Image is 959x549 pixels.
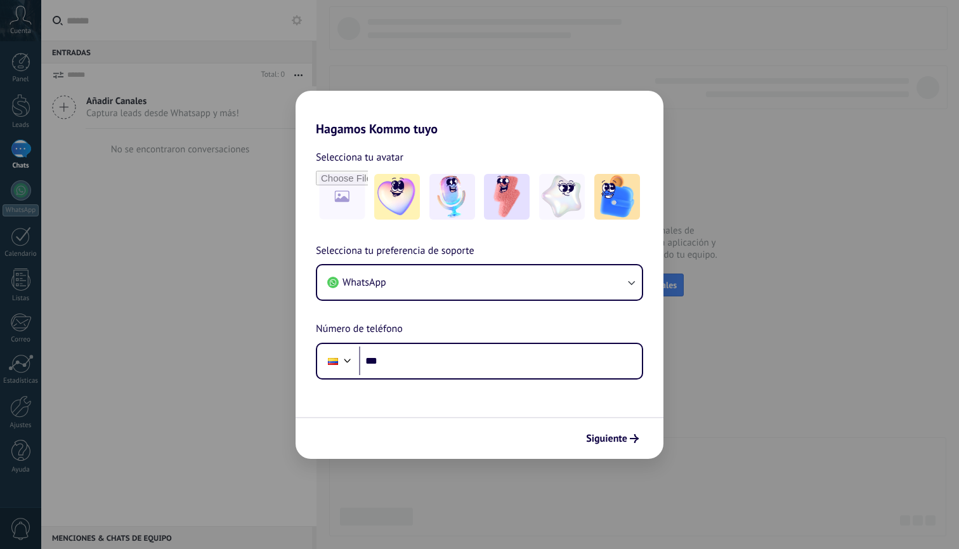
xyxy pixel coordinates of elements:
[321,348,345,374] div: Colombia: + 57
[317,265,642,300] button: WhatsApp
[296,91,663,136] h2: Hagamos Kommo tuyo
[484,174,530,220] img: -3.jpeg
[316,321,403,338] span: Número de teléfono
[316,243,474,260] span: Selecciona tu preferencia de soporte
[539,174,585,220] img: -4.jpeg
[580,428,644,449] button: Siguiente
[429,174,475,220] img: -2.jpeg
[342,276,386,289] span: WhatsApp
[594,174,640,220] img: -5.jpeg
[374,174,420,220] img: -1.jpeg
[316,149,403,166] span: Selecciona tu avatar
[586,434,627,443] span: Siguiente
